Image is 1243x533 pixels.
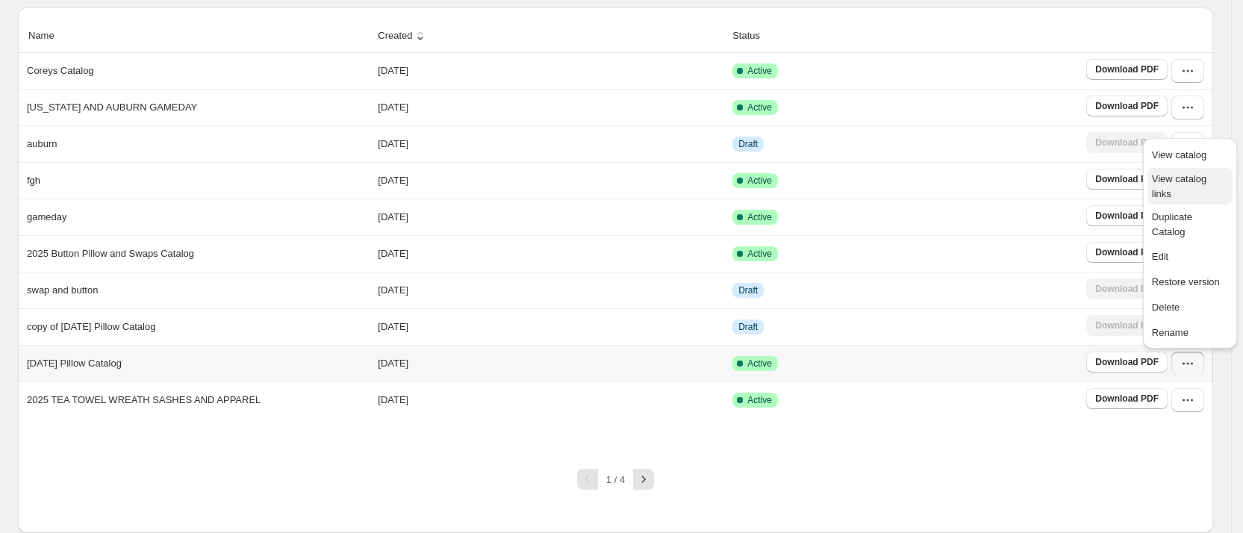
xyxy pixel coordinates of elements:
[1095,100,1159,112] span: Download PDF
[1086,96,1168,116] a: Download PDF
[27,320,155,334] p: copy of [DATE] Pillow Catalog
[747,394,772,406] span: Active
[373,272,728,308] td: [DATE]
[376,22,429,50] button: Created
[27,393,261,408] p: 2025 TEA TOWEL WREATH SASHES AND APPAREL
[747,211,772,223] span: Active
[1095,63,1159,75] span: Download PDF
[27,63,94,78] p: Coreys Catalog
[373,308,728,345] td: [DATE]
[738,138,758,150] span: Draft
[738,284,758,296] span: Draft
[26,22,72,50] button: Name
[1095,173,1159,185] span: Download PDF
[373,199,728,235] td: [DATE]
[1152,276,1220,287] span: Restore version
[1095,393,1159,405] span: Download PDF
[747,102,772,113] span: Active
[27,210,66,225] p: gameday
[1086,388,1168,409] a: Download PDF
[1086,205,1168,226] a: Download PDF
[1152,149,1206,160] span: View catalog
[1086,59,1168,80] a: Download PDF
[747,248,772,260] span: Active
[1152,173,1206,199] span: View catalog links
[1152,251,1168,262] span: Edit
[373,89,728,125] td: [DATE]
[373,345,728,381] td: [DATE]
[27,246,194,261] p: 2025 Button Pillow and Swaps Catalog
[27,137,57,152] p: auburn
[1095,356,1159,368] span: Download PDF
[27,283,98,298] p: swap and button
[730,22,777,50] button: Status
[373,53,728,89] td: [DATE]
[747,65,772,77] span: Active
[738,321,758,333] span: Draft
[1095,210,1159,222] span: Download PDF
[1086,242,1168,263] a: Download PDF
[27,173,40,188] p: fgh
[747,358,772,370] span: Active
[1095,246,1159,258] span: Download PDF
[1086,352,1168,373] a: Download PDF
[27,100,197,115] p: [US_STATE] AND AUBURN GAMEDAY
[373,125,728,162] td: [DATE]
[747,175,772,187] span: Active
[1152,211,1192,237] span: Duplicate Catalog
[373,235,728,272] td: [DATE]
[27,356,122,371] p: [DATE] Pillow Catalog
[1086,169,1168,190] a: Download PDF
[606,474,625,485] span: 1 / 4
[1152,302,1180,313] span: Delete
[373,162,728,199] td: [DATE]
[1152,327,1189,338] span: Rename
[373,381,728,418] td: [DATE]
